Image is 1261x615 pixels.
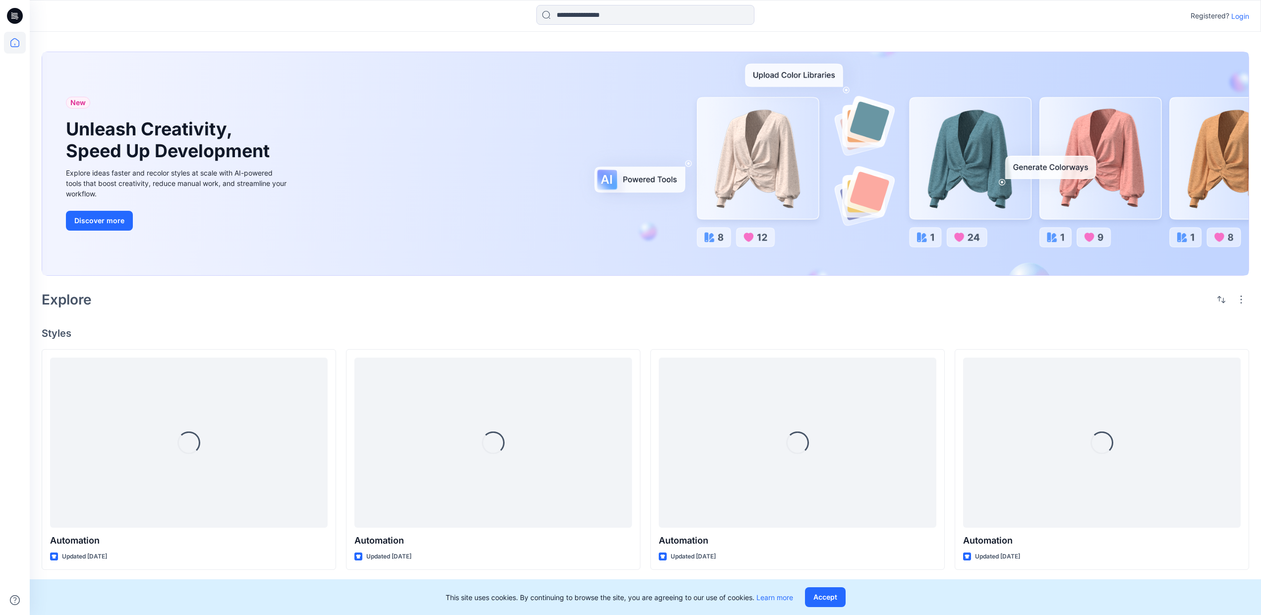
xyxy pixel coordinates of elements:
p: This site uses cookies. By continuing to browse the site, you are agreeing to our use of cookies. [446,592,793,603]
p: Automation [963,534,1241,548]
p: Automation [50,534,328,548]
button: Discover more [66,211,133,231]
h4: Styles [42,327,1249,339]
div: Explore ideas faster and recolor styles at scale with AI-powered tools that boost creativity, red... [66,168,289,199]
p: Updated [DATE] [62,552,107,562]
p: Registered? [1191,10,1229,22]
p: Automation [659,534,936,548]
h1: Unleash Creativity, Speed Up Development [66,119,274,161]
p: Login [1231,11,1249,21]
h2: Explore [42,292,92,307]
p: Automation [354,534,632,548]
p: Updated [DATE] [975,552,1020,562]
a: Discover more [66,211,289,231]
span: New [70,97,86,109]
a: Learn more [756,593,793,602]
button: Accept [805,587,846,607]
p: Updated [DATE] [671,552,716,562]
p: Updated [DATE] [366,552,411,562]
